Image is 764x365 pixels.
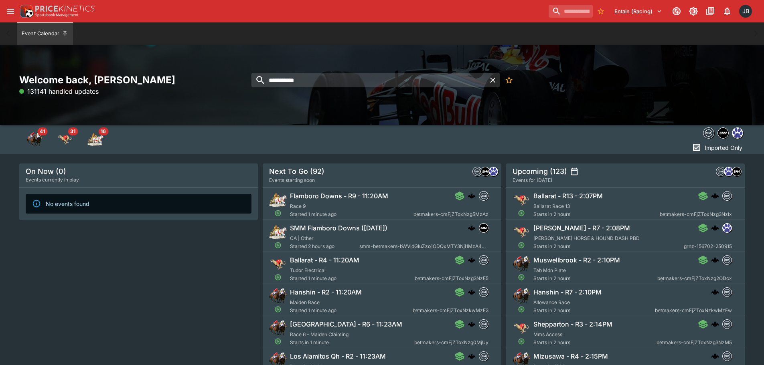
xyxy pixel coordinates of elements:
[68,127,78,135] span: 31
[518,274,525,281] svg: Open
[481,167,490,176] img: samemeetingmulti.png
[3,4,18,18] button: open drawer
[723,320,732,329] img: betmakers.png
[711,320,719,328] img: logo-cerberus.svg
[711,288,719,296] div: cerberus
[290,210,413,218] span: Started 1 minute ago
[533,210,660,218] span: Starts in 2 hours
[711,224,719,232] div: cerberus
[479,352,488,361] img: betmakers.png
[479,224,488,232] img: samemeetingmulti.png
[533,192,603,200] h6: Ballarat - R13 - 2:07PM
[468,192,476,200] div: cerberus
[739,5,752,18] div: Josh Brown
[513,191,530,209] img: greyhound_racing.png
[513,255,530,273] img: horse_racing.png
[269,191,287,209] img: harness_racing.png
[468,256,476,264] img: logo-cerberus.svg
[468,256,476,264] div: cerberus
[290,242,359,250] span: Started 2 hours ago
[722,255,732,265] div: betmakers
[274,338,282,345] svg: Open
[732,167,742,176] div: samemeetingmulti
[468,288,476,296] img: logo-cerberus.svg
[701,125,745,141] div: Event type filters
[716,167,725,176] div: betmakers
[37,127,47,135] span: 41
[723,288,732,296] img: betmakers.png
[655,307,732,315] span: betmakers-cmFjZToxNzkwMzEw
[480,167,490,176] div: samemeetingmulti
[722,287,732,297] div: betmakers
[533,256,620,264] h6: Muswellbrook - R2 - 2:10PM
[479,319,488,329] div: betmakers
[269,176,315,184] span: Events starting soon
[26,131,43,147] div: Horse Racing
[18,3,34,19] img: PriceKinetics Logo
[711,192,719,200] div: cerberus
[533,203,570,209] span: Ballarat Race 13
[19,74,258,86] h2: Welcome back, [PERSON_NAME]
[479,223,488,233] div: samemeetingmulti
[290,352,386,361] h6: Los Alamitos Qh - R2 - 11:23AM
[290,267,326,273] span: Tudor Electrical
[533,267,566,273] span: Tab Mdn Plate
[46,196,89,211] div: No events found
[290,307,413,315] span: Started 1 minute ago
[711,256,719,264] div: cerberus
[19,125,111,154] div: Event type filters
[518,306,525,313] svg: Open
[290,192,388,200] h6: Flamboro Downs - R9 - 11:20AM
[87,131,103,147] div: Harness Racing
[468,192,476,200] img: logo-cerberus.svg
[711,352,719,360] div: cerberus
[472,167,482,176] div: betmakers
[468,224,476,232] div: cerberus
[657,339,732,347] span: betmakers-cmFjZToxNzg3NzM5
[513,223,530,241] img: greyhound_racing.png
[269,167,324,176] h5: Next To Go (92)
[35,6,95,12] img: PriceKinetics
[703,128,714,138] img: betmakers.png
[479,351,488,361] div: betmakers
[657,274,732,282] span: betmakers-cmFjZToxNzg2ODcx
[533,288,602,296] h6: Hanshin - R7 - 2:10PM
[518,210,525,217] svg: Open
[269,319,287,337] img: horse_racing.png
[724,167,734,176] div: grnz
[468,352,476,360] div: cerberus
[413,210,488,218] span: betmakers-cmFjZToxNzg5MzAz
[533,352,608,361] h6: Mizusawa - R4 - 2:15PM
[274,306,282,313] svg: Open
[290,235,314,241] span: CA | Other
[513,287,530,305] img: horse_racing.png
[269,223,287,241] img: harness_racing.png
[251,73,486,87] input: search
[711,224,719,232] img: logo-cerberus.svg
[533,307,655,315] span: Starts in 2 hours
[732,167,741,176] img: samemeetingmulti.png
[468,320,476,328] div: cerberus
[274,210,282,217] svg: Open
[269,255,287,273] img: greyhound_racing.png
[57,131,73,147] img: greyhound_racing
[468,352,476,360] img: logo-cerberus.svg
[723,352,732,361] img: betmakers.png
[533,242,684,250] span: Starts in 2 hours
[290,331,349,337] span: Race 6 - Maiden Claiming
[513,319,530,337] img: greyhound_racing.png
[737,2,754,20] button: Josh Brown
[479,192,488,200] img: betmakers.png
[720,4,734,18] button: Notifications
[689,141,745,154] button: Imported Only
[686,4,701,18] button: Toggle light/dark mode
[26,131,43,147] img: horse_racing
[533,274,657,282] span: Starts in 2 hours
[723,192,732,200] img: betmakers.png
[722,191,732,201] div: betmakers
[716,167,725,176] img: betmakers.png
[87,131,103,147] img: harness_racing
[711,352,719,360] img: logo-cerberus.svg
[684,242,732,250] span: grnz-156702-250915
[705,143,742,152] p: Imported Only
